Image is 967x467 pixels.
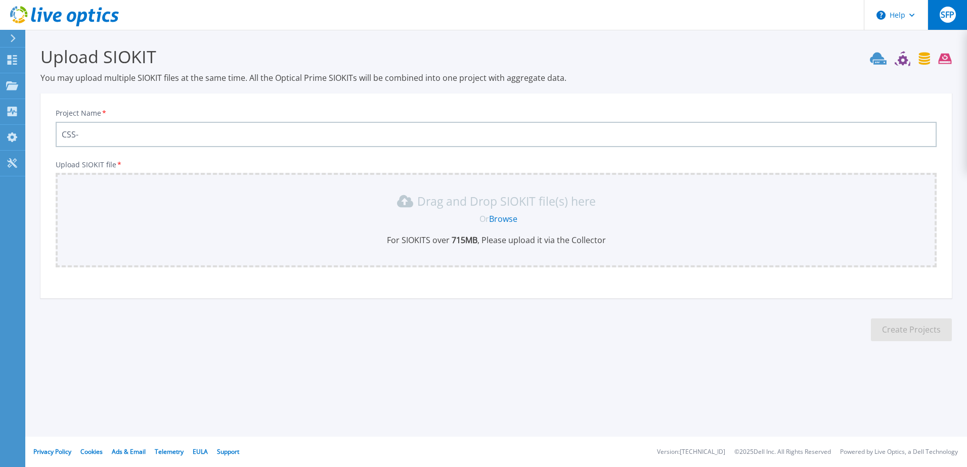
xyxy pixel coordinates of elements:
[155,447,184,456] a: Telemetry
[62,235,931,246] p: For SIOKITS over , Please upload it via the Collector
[112,447,146,456] a: Ads & Email
[941,11,954,19] span: SFP
[193,447,208,456] a: EULA
[417,196,596,206] p: Drag and Drop SIOKIT file(s) here
[840,449,958,455] li: Powered by Live Optics, a Dell Technology
[657,449,725,455] li: Version: [TECHNICAL_ID]
[479,213,489,224] span: Or
[80,447,103,456] a: Cookies
[62,193,931,246] div: Drag and Drop SIOKIT file(s) here OrBrowseFor SIOKITS over 715MB, Please upload it via the Collector
[40,72,952,83] p: You may upload multiple SIOKIT files at the same time. All the Optical Prime SIOKITs will be comb...
[33,447,71,456] a: Privacy Policy
[734,449,831,455] li: © 2025 Dell Inc. All Rights Reserved
[217,447,239,456] a: Support
[489,213,517,224] a: Browse
[871,318,952,341] button: Create Projects
[40,45,952,68] h3: Upload SIOKIT
[450,235,477,246] b: 715 MB
[56,110,107,117] label: Project Name
[56,161,937,169] p: Upload SIOKIT file
[56,122,937,147] input: Enter Project Name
